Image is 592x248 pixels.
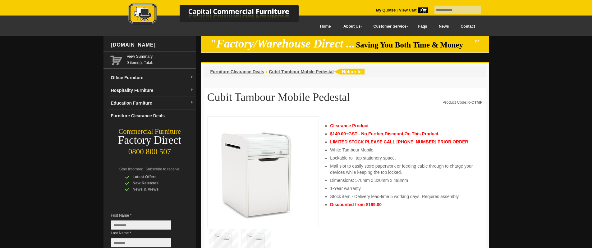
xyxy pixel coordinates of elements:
a: News [433,20,455,34]
span: 0 item(s), Total: [127,53,194,65]
li: Stock item - Delivery lead-time 5 working days. Requires assembly. [330,193,476,200]
img: dropdown [190,101,194,105]
strong: K-CTMP [467,100,483,105]
a: My Quotes [376,8,396,12]
a: About Us [337,20,366,34]
span: Clearance Product [330,123,369,128]
li: › [266,69,267,75]
strong: View Cart [399,8,428,12]
span: LIMITED STOCK PLEASE CALL [PHONE_NUMBER] PRIOR ORDER [330,139,468,144]
em: " [473,37,480,50]
a: Faqs [412,20,433,34]
div: Factory Direct [103,136,196,145]
span: First Name * [111,212,181,219]
h1: Cubit Tambour Mobile Pedestal [207,91,483,107]
span: Subscribe to receive: [145,167,180,171]
div: 0800 800 507 [103,144,196,156]
a: View Summary [127,53,194,60]
a: Furniture Clearance Deals [108,110,196,122]
li: Mail slot to easily store paperwork or feeding cable through to charge your devices while keeping... [330,163,476,175]
img: dropdown [190,75,194,79]
span: Last Name * [111,230,181,236]
span: Saving You Both Time & Money [356,41,472,49]
div: Latest Offers [125,174,184,180]
strong: Discounted from $199.00 [330,202,382,207]
a: Cubit Tambour Mobile Pedestal [269,69,333,74]
a: Furniture Clearance Deals [210,69,264,74]
img: dropdown [190,88,194,92]
div: Commercial Furniture [103,127,196,136]
img: Capital Commercial Furniture Logo [111,3,329,26]
img: Cubit Tambour Mobile Pedestal [211,120,304,222]
a: Customer Service [366,20,412,34]
a: Office Furnituredropdown [108,71,196,84]
img: return to [334,69,365,74]
li: White Tambour Mobile. [330,147,476,153]
span: Stay Informed [119,167,144,171]
span: $149.00+GST - No Further Discount On This Product. [330,131,439,136]
em: "Factory/Warehouse Direct ... [210,37,355,50]
div: [DOMAIN_NAME] [108,36,196,54]
a: Hospitality Furnituredropdown [108,84,196,97]
li: Lockable roll top stationery space. [330,155,476,161]
input: First Name * [111,220,171,230]
li: Dimensions: 570mm x 320mm x 498mm [330,177,476,183]
a: View Cart0 [398,8,428,12]
a: Contact [455,20,481,34]
li: 1-Year warranty. [330,185,476,192]
a: Education Furnituredropdown [108,97,196,110]
div: Product Code: [443,99,483,106]
a: Capital Commercial Furniture Logo [111,3,329,28]
span: 0 [418,7,428,13]
div: New Releases [125,180,184,186]
input: Last Name * [111,238,171,247]
div: News & Views [125,186,184,192]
